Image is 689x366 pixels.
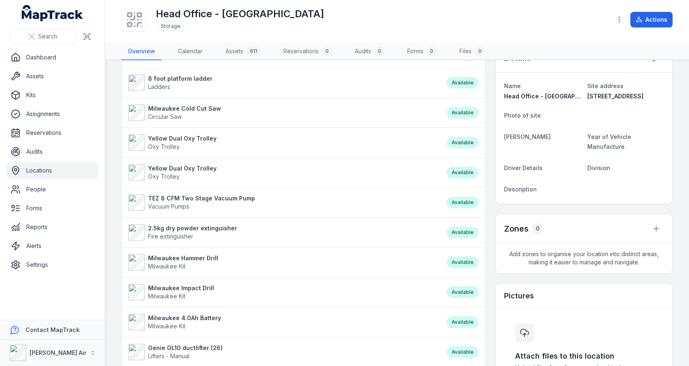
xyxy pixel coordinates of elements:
[7,143,98,160] a: Audits
[374,46,384,56] div: 0
[7,200,98,216] a: Forms
[447,197,479,208] div: Available
[7,162,98,179] a: Locations
[30,349,87,356] strong: [PERSON_NAME] Air
[148,194,255,202] strong: TEZ 8 CFM Two Stage Vacuum Pump
[7,49,98,66] a: Dashboard
[148,293,185,300] span: Milwaukee Kit
[148,164,217,173] strong: Yellow Dual Oxy Trolley
[496,243,672,273] span: Add zones to organise your location into distinct areas, making it easier to manage and navigate.
[587,93,643,100] span: [STREET_ADDRESS]
[587,133,631,150] span: Year of Vehicle Manufacture
[7,257,98,273] a: Settings
[504,82,521,89] span: Name
[128,105,438,121] a: Milwaukee Cold Cut SawCircular Saw
[171,43,209,60] a: Calendar
[447,346,479,358] div: Available
[504,164,543,171] span: Driver Details
[148,105,221,113] strong: Milwaukee Cold Cut Saw
[128,314,438,330] a: Milwaukee 4.0Ah BatteryMilwaukee Kit
[148,113,182,120] span: Circular Saw
[148,203,189,210] span: Vacuum Pumps
[401,43,443,60] a: Forms0
[148,143,180,150] span: Oxy Trolley
[128,344,438,360] a: Genie GL10 ductlifter (26)Lifters - Manual
[148,224,237,232] strong: 2.5kg dry powder extinguisher
[128,254,438,271] a: Milwaukee Hammer DrillMilwaukee Kit
[148,284,214,292] strong: Milwaukee Impact Drill
[148,263,185,270] span: Milwaukee Kit
[447,257,479,268] div: Available
[7,87,98,103] a: Kits
[630,12,673,27] button: Actions
[25,326,80,333] strong: Contact MapTrack
[156,7,324,20] h1: Head Office - [GEOGRAPHIC_DATA]
[148,323,185,330] span: Milwaukee Kit
[148,134,217,143] strong: Yellow Dual Oxy Trolley
[7,181,98,198] a: People
[7,68,98,84] a: Assets
[148,233,193,240] span: Fire extinguisher
[148,83,170,90] span: Ladders
[128,164,438,181] a: Yellow Dual Oxy TrolleyOxy Trolley
[7,238,98,254] a: Alerts
[504,290,534,302] h3: Pictures
[587,82,623,89] span: Site address
[504,223,529,234] h2: Zones
[322,46,332,56] div: 0
[7,219,98,235] a: Reports
[447,137,479,148] div: Available
[22,5,83,21] a: MapTrack
[246,46,260,56] div: 611
[277,43,338,60] a: Reservations0
[587,164,610,171] span: Division
[148,254,218,262] strong: Milwaukee Hammer Drill
[148,344,223,352] strong: Genie GL10 ductlifter (26)
[148,75,212,83] strong: 8 foot platform ladder
[10,29,76,44] button: Search
[515,350,653,362] h3: Attach files to this location
[447,77,479,89] div: Available
[532,223,543,234] div: 0
[453,43,491,60] a: Files0
[348,43,391,60] a: Audits0
[504,186,537,193] span: Description
[128,134,438,151] a: Yellow Dual Oxy TrolleyOxy Trolley
[504,93,604,100] span: Head Office - [GEOGRAPHIC_DATA]
[504,133,551,140] span: [PERSON_NAME]
[219,43,267,60] a: Assets611
[148,314,221,322] strong: Milwaukee 4.0Ah Battery
[128,194,438,211] a: TEZ 8 CFM Two Stage Vacuum PumpVacuum Pumps
[148,173,180,180] span: Oxy Trolley
[7,125,98,141] a: Reservations
[427,46,436,56] div: 0
[148,352,189,359] span: Lifters - Manual
[447,107,479,118] div: Available
[128,75,438,91] a: 8 foot platform ladderLadders
[475,46,485,56] div: 0
[504,112,541,119] span: Photo of site
[447,286,479,298] div: Available
[121,43,162,60] a: Overview
[447,227,479,238] div: Available
[128,284,438,300] a: Milwaukee Impact DrillMilwaukee Kit
[447,167,479,178] div: Available
[156,20,185,32] div: Storage
[38,32,57,41] span: Search
[7,106,98,122] a: Assignments
[128,224,438,241] a: 2.5kg dry powder extinguisherFire extinguisher
[447,316,479,328] div: Available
